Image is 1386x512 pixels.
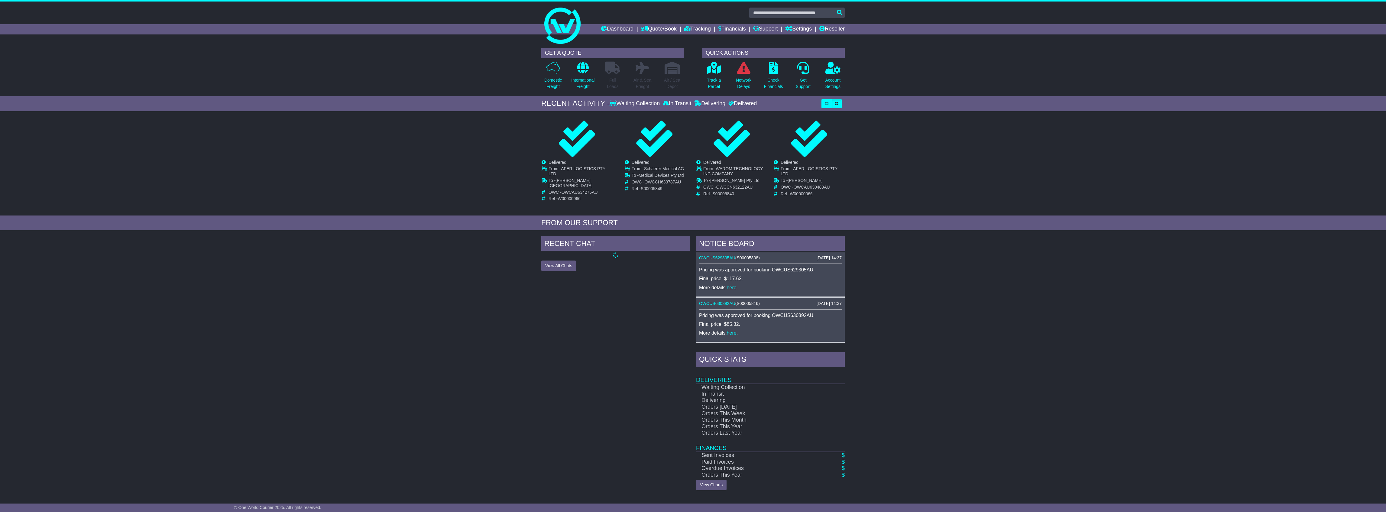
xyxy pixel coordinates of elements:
[785,24,812,34] a: Settings
[842,465,845,471] a: $
[696,410,823,417] td: Orders This Week
[703,166,763,176] span: WAROM TECHNOLOGY INC COMPANY
[781,166,844,178] td: From -
[549,166,605,176] span: AFER LOGISTICS PTY LTD
[825,61,841,93] a: AccountSettings
[549,160,566,165] span: Delivered
[699,276,842,281] p: Final price: $117.62.
[696,352,845,368] div: Quick Stats
[549,166,612,178] td: From -
[661,100,693,107] div: In Transit
[644,166,684,171] span: Schaerer Medical AG
[549,178,593,188] span: [PERSON_NAME][GEOGRAPHIC_DATA]
[558,196,581,201] span: W00000066
[781,160,798,165] span: Delivered
[819,24,845,34] a: Reseller
[707,77,721,90] p: Track a Parcel
[718,24,746,34] a: Financials
[736,77,751,90] p: Network Delays
[549,178,612,190] td: To -
[696,452,823,459] td: Sent Invoices
[641,24,677,34] a: Quote/Book
[632,160,649,165] span: Delivered
[753,24,778,34] a: Support
[727,330,737,335] a: here
[727,100,757,107] div: Delivered
[707,61,721,93] a: Track aParcel
[795,61,811,93] a: GetSupport
[541,99,610,108] div: RECENT ACTIVITY -
[641,186,662,191] span: S00005849
[544,77,562,90] p: Domestic Freight
[699,301,842,306] div: ( )
[703,160,721,165] span: Delivered
[781,191,844,196] td: Ref -
[541,236,690,253] div: RECENT CHAT
[699,267,842,273] p: Pricing was approved for booking OWCUS629305AU.
[632,173,684,180] td: To -
[699,255,842,261] div: ( )
[710,178,759,183] span: [PERSON_NAME] Pty Ltd
[781,178,844,185] td: To -
[562,190,598,195] span: OWCAU634275AU
[825,77,841,90] p: Account Settings
[541,261,576,271] button: View All Chats
[696,404,823,410] td: Orders [DATE]
[601,24,633,34] a: Dashboard
[696,472,823,478] td: Orders This Year
[737,301,759,306] span: S00005816
[696,465,823,472] td: Overdue Invoices
[684,24,711,34] a: Tracking
[699,330,842,336] p: More details: .
[632,186,684,191] td: Ref -
[817,301,842,306] div: [DATE] 14:37
[645,180,681,184] span: OWCCH633787AU
[764,77,783,90] p: Check Financials
[790,191,813,196] span: W00000066
[727,285,737,290] a: here
[781,166,837,176] span: AFER LOGISTICS PTY LTD
[633,77,651,90] p: Air & Sea Freight
[610,100,661,107] div: Waiting Collection
[632,180,684,186] td: OWC -
[712,191,734,196] span: S00005840
[696,384,823,391] td: Waiting Collection
[571,77,594,90] p: International Freight
[842,459,845,465] a: $
[764,61,783,93] a: CheckFinancials
[788,178,822,183] span: [PERSON_NAME]
[696,417,823,423] td: Orders This Month
[817,255,842,261] div: [DATE] 14:37
[693,100,727,107] div: Delivering
[549,190,612,196] td: OWC -
[699,301,735,306] a: OWCUS630392AU
[696,391,823,397] td: In Transit
[736,61,752,93] a: NetworkDelays
[696,436,845,452] td: Finances
[544,61,562,93] a: DomesticFreight
[696,423,823,430] td: Orders This Year
[703,185,767,191] td: OWC -
[699,285,842,290] p: More details: .
[737,255,759,260] span: S00005808
[696,368,845,384] td: Deliveries
[605,77,620,90] p: Full Loads
[549,196,612,201] td: Ref -
[632,166,684,173] td: From -
[781,185,844,191] td: OWC -
[703,178,767,185] td: To -
[842,452,845,458] a: $
[696,430,823,436] td: Orders Last Year
[703,166,767,178] td: From -
[703,191,767,196] td: Ref -
[541,48,684,58] div: GET A QUOTE
[716,185,753,190] span: OWCCN632122AU
[699,255,735,260] a: OWCUS629305AU
[699,321,842,327] p: Final price: $85.32.
[794,185,830,190] span: OWCAU630483AU
[702,48,845,58] div: QUICK ACTIONS
[234,505,321,510] span: © One World Courier 2025. All rights reserved.
[696,480,727,490] a: View Charts
[842,472,845,478] a: $
[696,459,823,465] td: Paid Invoices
